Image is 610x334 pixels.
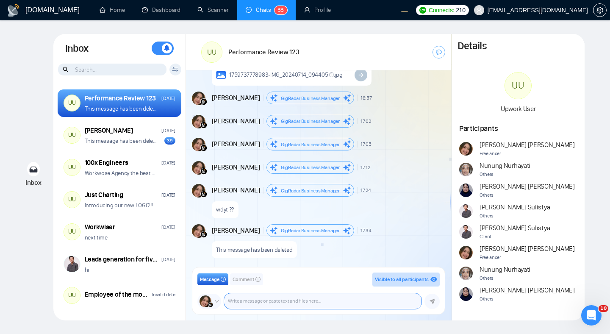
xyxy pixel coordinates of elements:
span: GigRadar Business Manager [281,142,340,148]
div: Leads generation for fiverr [85,255,159,264]
div: UU [64,192,80,208]
h1: Inbox [65,42,89,56]
button: Commentinfo-circle [230,273,263,285]
img: gigradar-bm.png [200,168,207,175]
img: Andrian [192,115,205,128]
img: gigradar-bm.png [200,231,207,238]
span: Comment [233,276,254,284]
iframe: Intercom live chat [581,305,602,326]
p: This message has been deleted [216,246,292,254]
span: GigRadar Business Manager [281,164,340,170]
h1: Participants [459,124,577,133]
a: homeHome [100,6,125,14]
span: [PERSON_NAME] [212,226,260,235]
p: This message has been deleted [85,137,157,145]
div: Invalid date [152,291,175,299]
img: Andrian [192,184,205,198]
span: [PERSON_NAME] [PERSON_NAME] [480,140,575,150]
img: Ari Sulistya [459,204,473,218]
span: Freelancer [480,150,575,158]
div: [DATE] [161,95,175,103]
span: Others [480,170,530,178]
img: gigradar-bm.png [200,145,207,151]
img: Nunung Nurhayati [459,163,473,176]
div: Workwiser [85,223,115,232]
span: 17:02 [360,118,371,125]
p: Introducing our new LOGO!!! [85,201,153,209]
img: gigradar-bm.png [208,302,213,307]
span: [PERSON_NAME] Sulistya [480,223,550,233]
button: Messageinfo-circle [197,273,228,285]
p: next time [85,234,108,242]
span: 16:57 [360,95,372,101]
a: userProfile [304,6,331,14]
a: setting [593,7,607,14]
span: GigRadar Business Manager [281,188,340,194]
span: 17:05 [360,141,372,148]
img: Andrian [192,161,205,175]
img: Andrian Marsella [459,246,473,259]
p: Workwose Agency the best upwork agency ever �� [85,169,157,177]
span: Others [480,274,530,282]
span: search [63,65,70,74]
span: info-circle [255,277,261,282]
img: Naswati Naswati [459,287,473,301]
img: Andrian [192,224,205,238]
input: Search... [58,64,166,75]
img: Ari Sulistya [459,225,473,239]
span: GigRadar Business Manager [281,228,340,234]
span: Others [480,191,575,199]
a: searchScanner [197,6,229,14]
img: logo [7,4,20,17]
span: [PERSON_NAME] Sulistya [480,203,550,212]
span: Message [200,276,219,284]
div: [DATE] [161,256,175,264]
p: This message has been deleted [85,105,157,113]
div: 100x Engineers [85,158,128,167]
div: UU [64,127,80,143]
span: [PERSON_NAME] [212,139,260,149]
div: UU [64,95,80,111]
span: 10 [599,305,608,312]
span: [PERSON_NAME] [212,163,260,172]
span: user [476,7,482,13]
span: Upwork User [501,105,536,113]
div: UU [202,42,222,62]
div: [DATE] [161,159,175,167]
img: Andrian [192,92,205,105]
span: down [214,299,219,304]
a: messageChats55 [246,6,287,14]
span: [PERSON_NAME] [212,93,260,103]
span: Visible to all participants [375,276,429,282]
span: GigRadar Business Manager [281,118,340,124]
h1: Details [457,40,486,53]
span: Client [480,233,550,241]
sup: 55 [274,6,287,14]
span: 5 [281,7,284,13]
span: Freelancer [480,253,575,262]
div: Just Charting [85,190,123,200]
span: 17:34 [360,227,372,234]
span: Others [480,295,575,303]
div: UU [64,224,80,240]
span: 17:12 [360,164,370,171]
img: gigradar-bm.png [200,122,207,128]
img: gigradar-bm.png [200,191,207,198]
p: hi [85,266,89,274]
button: setting [593,3,607,17]
img: Naswati Naswati [459,184,473,197]
img: Nunung Nurhayati [459,267,473,280]
img: gigradar-bm.png [200,98,207,105]
p: wdyt ?? [216,206,234,214]
div: [DATE] [161,191,175,199]
span: 17:24 [360,187,371,194]
img: upwork-logo.png [419,7,426,14]
div: [DATE] [161,223,175,231]
div: Performance Review 123 [85,94,156,103]
span: [PERSON_NAME] [212,117,260,126]
span: [PERSON_NAME] [PERSON_NAME] [480,286,575,295]
div: 39 [164,137,175,145]
span: Inbox [25,178,42,186]
div: Employee of the month ([DATE]) [85,290,150,299]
